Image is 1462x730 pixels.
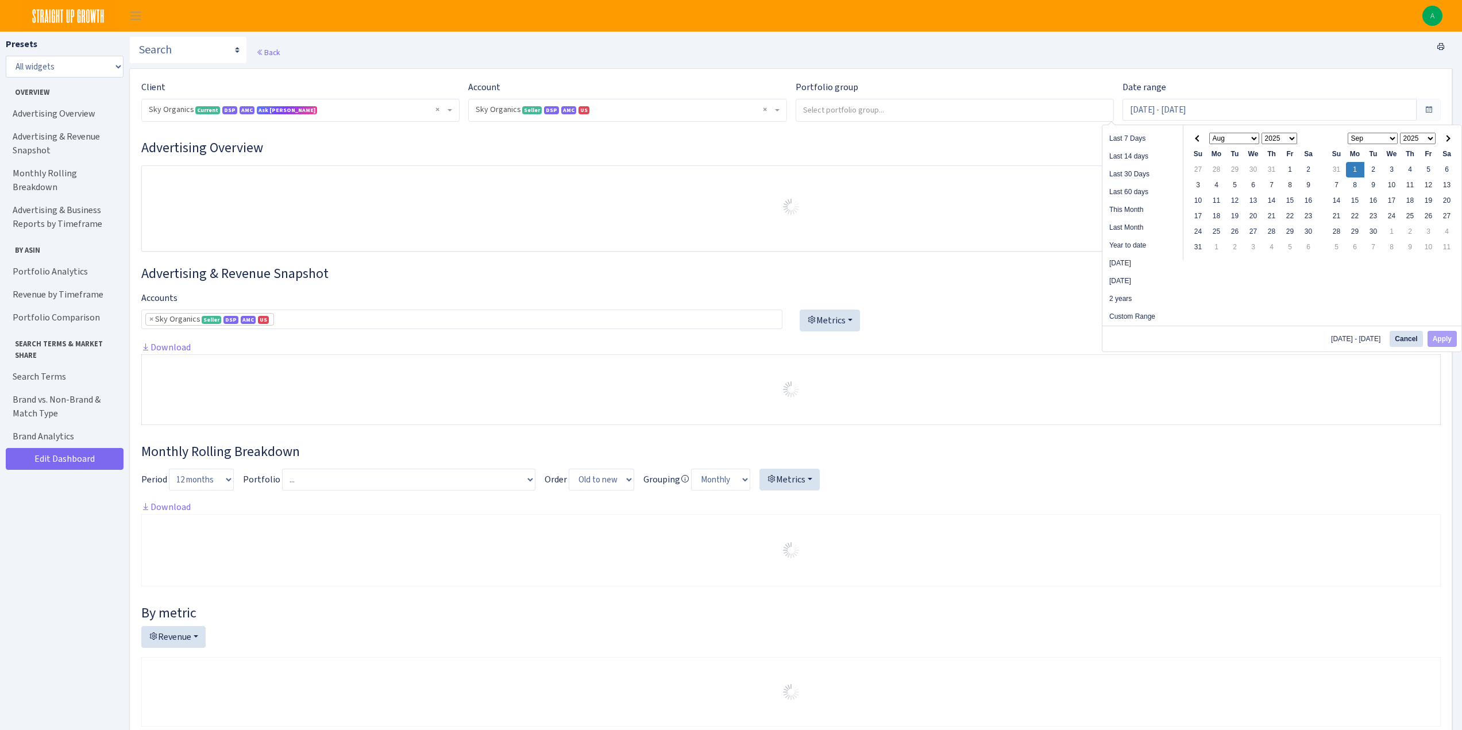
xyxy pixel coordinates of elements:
[1208,224,1226,240] td: 25
[1383,193,1401,208] td: 17
[1299,240,1318,255] td: 6
[1328,240,1346,255] td: 5
[1419,240,1438,255] td: 10
[1383,177,1401,193] td: 10
[1102,130,1183,148] li: Last 7 Days
[1401,193,1419,208] td: 18
[241,316,256,324] span: Amazon Marketing Cloud
[1263,224,1281,240] td: 28
[1208,177,1226,193] td: 4
[1281,208,1299,224] td: 22
[1346,224,1364,240] td: 29
[1263,193,1281,208] td: 14
[1364,146,1383,162] th: Tu
[1438,193,1456,208] td: 20
[1244,193,1263,208] td: 13
[782,683,800,701] img: Preloader
[796,80,858,94] label: Portfolio group
[1102,219,1183,237] li: Last Month
[800,310,860,331] button: Metrics
[1401,208,1419,224] td: 25
[544,106,559,114] span: DSP
[1263,240,1281,255] td: 4
[1263,162,1281,177] td: 31
[1346,162,1364,177] td: 1
[1189,162,1208,177] td: 27
[763,104,767,115] span: Remove all items
[1189,208,1208,224] td: 17
[6,260,121,283] a: Portfolio Analytics
[6,283,121,306] a: Revenue by Timeframe
[1226,208,1244,224] td: 19
[142,99,459,121] span: Sky Organics <span class="badge badge-success">Current</span><span class="badge badge-primary">DS...
[1299,193,1318,208] td: 16
[257,106,317,114] span: Ask [PERSON_NAME]
[1364,224,1383,240] td: 30
[1189,224,1208,240] td: 24
[6,365,121,388] a: Search Terms
[1281,224,1299,240] td: 29
[1422,6,1442,26] a: A
[1102,308,1183,326] li: Custom Range
[1208,146,1226,162] th: Mo
[1419,193,1438,208] td: 19
[1226,146,1244,162] th: Tu
[1390,331,1422,347] button: Cancel
[1299,224,1318,240] td: 30
[259,106,315,114] span: SUG AI Assistant
[1383,146,1401,162] th: We
[141,605,1441,621] h4: By metric
[1438,208,1456,224] td: 27
[1299,208,1318,224] td: 23
[1328,193,1346,208] td: 14
[1102,165,1183,183] li: Last 30 Days
[1226,193,1244,208] td: 12
[1438,162,1456,177] td: 6
[1189,193,1208,208] td: 10
[1281,162,1299,177] td: 1
[258,316,269,324] span: US
[1281,193,1299,208] td: 15
[149,314,153,325] span: ×
[1208,193,1226,208] td: 11
[1189,240,1208,255] td: 31
[1419,162,1438,177] td: 5
[468,80,500,94] label: Account
[680,474,689,484] i: Avg. daily only for these metrics:<br> Sessions<br> Units<br> Revenue<br> Spend<br> Ad Sales<br> ...
[1438,224,1456,240] td: 4
[1226,162,1244,177] td: 29
[1226,177,1244,193] td: 5
[141,501,191,513] a: Download
[141,80,165,94] label: Client
[141,291,178,305] label: Accounts
[145,313,274,326] li: Sky Organics <span class="badge badge-success">Seller</span><span class="badge badge-primary">DSP...
[1102,272,1183,290] li: [DATE]
[435,104,439,115] span: Remove all items
[578,106,589,114] span: US
[1226,240,1244,255] td: 2
[782,380,800,399] img: Preloader
[1346,146,1364,162] th: Mo
[6,37,37,51] label: Presets
[782,198,800,216] img: Preloader
[1383,208,1401,224] td: 24
[1102,254,1183,272] li: [DATE]
[243,473,280,486] label: Portfolio
[796,99,1113,120] input: Select portfolio group...
[6,240,120,256] span: By ASIN
[1364,240,1383,255] td: 7
[1422,6,1442,26] img: Angela Sun
[6,306,121,329] a: Portfolio Comparison
[1122,80,1166,94] label: Date range
[1364,193,1383,208] td: 16
[1244,177,1263,193] td: 6
[1364,208,1383,224] td: 23
[6,334,120,360] span: Search Terms & Market Share
[141,265,1441,282] h3: Widget #2
[1346,240,1364,255] td: 6
[1328,177,1346,193] td: 7
[1244,240,1263,255] td: 3
[195,106,220,114] span: Current
[1328,224,1346,240] td: 28
[1419,146,1438,162] th: Fr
